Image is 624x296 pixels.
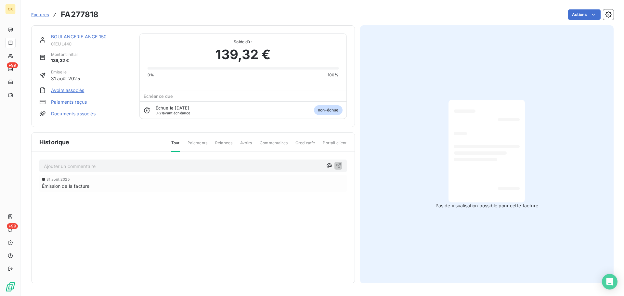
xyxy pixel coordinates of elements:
[323,140,346,151] span: Portail client
[215,140,232,151] span: Relances
[5,282,16,292] img: Logo LeanPay
[148,72,154,78] span: 0%
[31,12,49,17] span: Factures
[156,111,163,115] span: J-21
[51,75,80,82] span: 31 août 2025
[215,45,270,64] span: 139,32 €
[171,140,180,152] span: Tout
[314,105,342,115] span: non-échue
[7,223,18,229] span: +99
[51,110,96,117] a: Documents associés
[156,105,189,110] span: Échue le [DATE]
[31,11,49,18] a: Factures
[156,111,190,115] span: avant échéance
[260,140,288,151] span: Commentaires
[295,140,315,151] span: Creditsafe
[602,274,617,290] div: Open Intercom Messenger
[51,41,132,46] span: 01EUL440
[51,52,78,58] span: Montant initial
[51,58,78,64] span: 139,32 €
[435,202,538,209] span: Pas de visualisation possible pour cette facture
[39,138,70,147] span: Historique
[7,62,18,68] span: +99
[568,9,601,20] button: Actions
[148,39,339,45] span: Solde dû :
[46,177,70,181] span: 31 août 2025
[51,69,80,75] span: Émise le
[240,140,252,151] span: Avoirs
[328,72,339,78] span: 100%
[144,94,173,99] span: Échéance due
[51,34,107,39] a: BOULANGERIE ANGE 150
[61,9,98,20] h3: FA277818
[188,140,207,151] span: Paiements
[42,183,89,189] span: Émission de la facture
[5,4,16,14] div: OX
[51,87,84,94] a: Avoirs associés
[51,99,87,105] a: Paiements reçus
